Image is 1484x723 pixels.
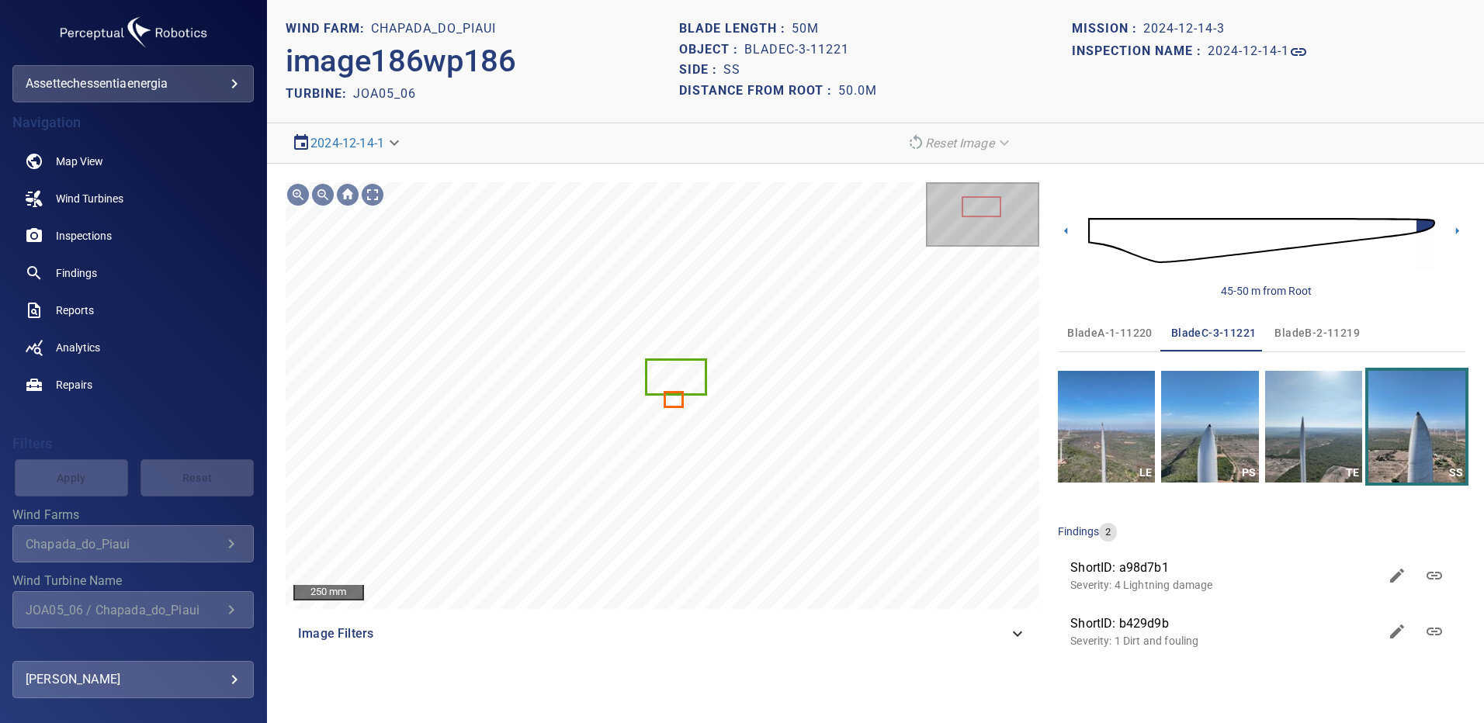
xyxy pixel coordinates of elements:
[12,292,254,329] a: reports noActive
[1208,43,1308,61] a: 2024-12-14-1
[56,154,103,169] span: Map View
[26,667,241,692] div: [PERSON_NAME]
[12,143,254,180] a: map noActive
[1070,633,1378,649] p: Severity: 1 Dirt and fouling
[1240,463,1259,483] div: PS
[1221,283,1312,299] div: 45-50 m from Root
[1070,559,1378,577] span: ShortID: a98d7b1
[56,265,97,281] span: Findings
[679,63,723,78] h1: Side :
[679,43,744,57] h1: Object :
[56,228,112,244] span: Inspections
[723,63,740,78] h1: SS
[371,22,496,36] h1: Chapada_do_Piaui
[56,303,94,318] span: Reports
[1067,323,1153,343] span: bladeA-1-11220
[12,254,254,292] a: findings noActive
[744,43,849,57] h1: bladeC-3-11221
[1058,525,1099,538] span: findings
[286,615,1039,652] div: Image Filters
[12,180,254,217] a: windturbines noActive
[360,182,385,207] div: Toggle full page
[1070,577,1378,593] p: Severity: 4 Lightning damage
[1343,463,1362,483] div: TE
[56,340,100,355] span: Analytics
[286,43,516,80] h2: image186wp186
[679,84,838,99] h1: Distance from root :
[12,525,254,562] div: Wind Farms
[1274,323,1360,343] span: bladeB-2-11219
[679,22,792,36] h1: Blade length :
[1446,463,1465,483] div: SS
[335,182,360,207] div: Go home
[56,191,123,206] span: Wind Turbines
[900,130,1019,157] div: Reset Image
[298,624,1008,643] span: Image Filters
[353,86,416,101] h2: JOA05_06
[12,217,254,254] a: inspections noActive
[310,182,335,207] div: Zoom out
[286,22,371,36] h1: WIND FARM:
[12,436,254,451] h4: Filters
[286,86,353,101] h2: TURBINE:
[26,71,241,96] div: assettechessentiaenergia
[26,603,222,617] div: JOA05_06 / Chapada_do_Piaui
[12,329,254,366] a: analytics noActive
[1136,463,1155,483] div: LE
[1208,44,1289,59] h1: 2024-12-14-1
[1070,614,1378,633] span: ShortID: b429d9b
[56,12,211,53] img: assettechessentiaenergia-logo
[1072,44,1208,59] h1: Inspection name :
[1099,525,1117,540] span: 2
[1143,22,1225,36] h1: 2024-12-14-3
[1058,371,1155,483] a: LE
[286,130,409,157] div: 2024-12-14-1
[925,136,994,150] em: Reset Image
[12,115,254,130] h4: Navigation
[12,366,254,403] a: repairs noActive
[1161,371,1258,483] a: PS
[1265,371,1362,483] a: TE
[1171,323,1257,343] span: bladeC-3-11221
[286,182,310,207] div: Zoom in
[12,591,254,628] div: Wind Turbine Name
[838,84,877,99] h1: 50.0m
[310,136,384,150] a: 2024-12-14-1
[1072,22,1143,36] h1: Mission :
[12,575,254,587] label: Wind Turbine Name
[12,509,254,521] label: Wind Farms
[56,377,92,393] span: Repairs
[792,22,819,36] h1: 50m
[1368,371,1465,483] a: SS
[26,537,222,552] div: Chapada_do_Piaui
[1088,199,1435,282] img: d
[12,65,254,102] div: assettechessentiaenergia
